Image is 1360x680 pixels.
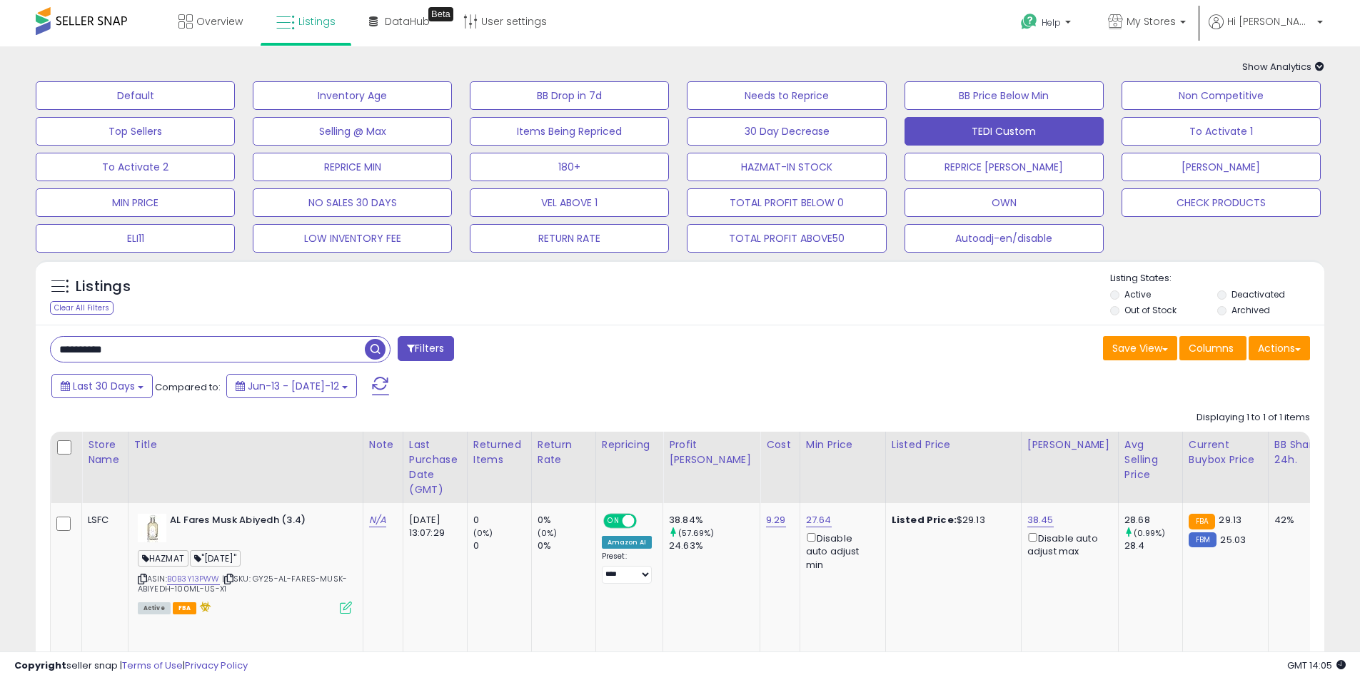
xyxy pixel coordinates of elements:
[905,117,1104,146] button: TEDI Custom
[634,515,657,527] span: OFF
[806,513,832,527] a: 27.64
[669,514,760,527] div: 38.84%
[892,514,1010,527] div: $29.13
[138,573,347,594] span: | SKU: GY25-AL-FARES-MUSK-ABIYEDH-100ML-US-X1
[1122,188,1321,217] button: CHECK PRODUCTS
[470,153,669,181] button: 180+
[538,539,595,552] div: 0%
[687,81,886,110] button: Needs to Reprice
[88,514,117,527] div: LSFC
[398,336,453,361] button: Filters
[36,81,235,110] button: Default
[602,552,652,584] div: Preset:
[409,437,461,497] div: Last Purchase Date (GMT)
[1189,532,1217,547] small: FBM
[892,437,1015,452] div: Listed Price
[134,437,357,452] div: Title
[1189,514,1215,529] small: FBA
[905,153,1104,181] button: REPRICE [PERSON_NAME]
[253,117,452,146] button: Selling @ Max
[602,437,657,452] div: Repricing
[185,659,248,672] a: Privacy Policy
[50,301,114,315] div: Clear All Filters
[669,539,760,552] div: 24.63%
[138,550,188,567] span: HAZMAT
[36,153,235,181] button: To Activate 2
[196,602,211,612] i: hazardous material
[905,81,1104,110] button: BB Price Below Min
[14,659,66,672] strong: Copyright
[76,277,131,297] h5: Listings
[905,188,1104,217] button: OWN
[1179,336,1246,360] button: Columns
[36,117,235,146] button: Top Sellers
[473,527,493,539] small: (0%)
[538,527,558,539] small: (0%)
[1227,14,1313,29] span: Hi [PERSON_NAME]
[253,81,452,110] button: Inventory Age
[687,224,886,253] button: TOTAL PROFIT ABOVE50
[190,550,241,567] span: "[DATE]"
[1124,437,1177,482] div: Avg Selling Price
[1122,81,1321,110] button: Non Competitive
[766,513,786,527] a: 9.29
[1122,117,1321,146] button: To Activate 1
[1124,514,1182,527] div: 28.68
[1103,336,1177,360] button: Save View
[1027,513,1054,527] a: 38.45
[167,573,220,585] a: B0B3Y13PWW
[1122,153,1321,181] button: [PERSON_NAME]
[36,188,235,217] button: MIN PRICE
[1009,2,1085,46] a: Help
[138,602,171,614] span: All listings currently available for purchase on Amazon
[1197,411,1310,425] div: Displaying 1 to 1 of 1 items
[766,437,794,452] div: Cost
[73,379,135,393] span: Last 30 Days
[1220,533,1246,547] span: 25.03
[1124,539,1182,552] div: 28.4
[470,81,669,110] button: BB Drop in 7d
[1242,60,1324,73] span: Show Analytics
[473,539,531,552] div: 0
[369,437,397,452] div: Note
[538,514,595,527] div: 0%
[1287,659,1346,672] span: 2025-08-12 14:05 GMT
[806,530,875,572] div: Disable auto adjust min
[248,379,339,393] span: Jun-13 - [DATE]-12
[473,514,531,527] div: 0
[470,224,669,253] button: RETURN RATE
[1274,437,1326,467] div: BB Share 24h.
[1027,530,1107,558] div: Disable auto adjust max
[1020,13,1038,31] i: Get Help
[138,514,166,542] img: 31Sv4iMYqWL._SL40_.jpg
[473,437,525,467] div: Returned Items
[226,374,357,398] button: Jun-13 - [DATE]-12
[155,380,221,394] span: Compared to:
[88,437,122,467] div: Store Name
[170,514,343,531] b: AL Fares Musk Abiyedh (3.4)
[1189,341,1234,355] span: Columns
[687,117,886,146] button: 30 Day Decrease
[1124,304,1177,316] label: Out of Stock
[538,437,590,467] div: Return Rate
[36,224,235,253] button: ELI11
[687,188,886,217] button: TOTAL PROFIT BELOW 0
[253,153,452,181] button: REPRICE MIN
[1189,437,1262,467] div: Current Buybox Price
[602,536,652,549] div: Amazon AI
[1231,304,1270,316] label: Archived
[892,513,957,527] b: Listed Price:
[1209,14,1323,46] a: Hi [PERSON_NAME]
[385,14,430,29] span: DataHub
[1042,16,1061,29] span: Help
[605,515,623,527] span: ON
[122,659,183,672] a: Terms of Use
[253,224,452,253] button: LOW INVENTORY FEE
[470,188,669,217] button: VEL ABOVE 1
[1027,437,1112,452] div: [PERSON_NAME]
[14,659,248,673] div: seller snap | |
[173,602,197,614] span: FBA
[1219,513,1241,527] span: 29.13
[1274,514,1321,527] div: 42%
[1231,288,1285,300] label: Deactivated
